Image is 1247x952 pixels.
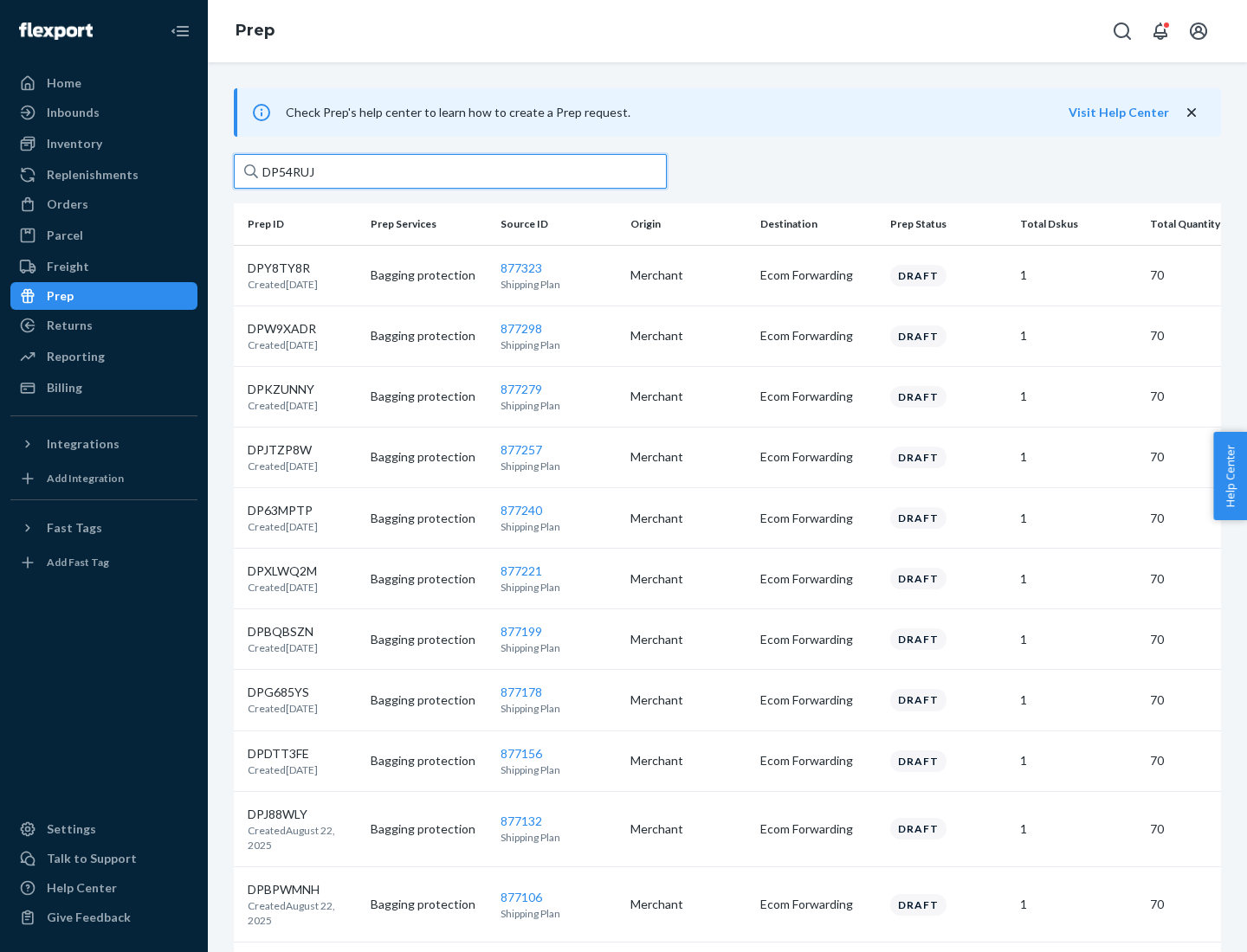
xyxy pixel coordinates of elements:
a: 877178 [501,685,542,699]
button: Give Feedback [10,904,197,931]
p: Created [DATE] [248,338,318,352]
div: Draft [890,894,947,916]
p: DPDTT3FE [248,745,318,762]
ol: breadcrumbs [222,6,288,56]
p: Created August 22, 2025 [248,823,357,852]
div: Draft [890,689,947,711]
div: Draft [890,386,947,408]
div: Help Center [47,879,117,897]
div: Parcel [47,227,83,244]
th: Destination [753,203,883,245]
p: Merchant [630,691,746,709]
th: Origin [623,203,753,245]
p: Ecom Forwarding [760,752,876,769]
div: Replenishments [47,166,139,183]
div: Draft [890,447,947,468]
p: Ecom Forwarding [760,820,876,838]
th: Total Dskus [1013,203,1143,245]
a: 877132 [501,814,542,828]
div: Prep [47,287,74,305]
p: Shipping Plan [501,701,617,716]
p: Shipping Plan [501,519,617,534]
div: Draft [890,750,947,772]
div: Add Fast Tag [47,555,109,569]
div: Give Feedback [47,909,131,926]
a: Prep [236,21,275,40]
div: Inventory [47,135,102,152]
div: Draft [890,818,947,839]
th: Source ID [494,203,623,245]
p: Shipping Plan [501,277,617,292]
p: 1 [1020,267,1136,284]
div: Fast Tags [47,519,102,537]
div: Freight [47,258,89,275]
div: Talk to Support [47,850,137,867]
p: Merchant [630,510,746,527]
a: Talk to Support [10,845,197,872]
a: Home [10,69,197,97]
a: 877221 [501,563,542,578]
p: Merchant [630,448,746,466]
button: Close Navigation [163,14,197,48]
p: 1 [1020,896,1136,913]
a: 877298 [501,321,542,336]
p: Merchant [630,570,746,588]
p: Merchant [630,896,746,913]
a: Reporting [10,343,197,370]
p: 1 [1020,510,1136,527]
p: 1 [1020,752,1136,769]
button: Help Center [1213,432,1247,520]
div: Home [47,74,81,92]
p: 1 [1020,570,1136,588]
p: 1 [1020,631,1136,648]
p: Bagging protection [371,820,487,838]
a: Returns [10,312,197,339]
p: Created [DATE] [248,459,318,473]
button: Open Search Box [1105,14,1140,48]
a: 877156 [501,746,542,761]
button: Open account menu [1181,14,1216,48]
a: Settings [10,815,197,843]
p: Shipping Plan [501,338,617,352]
button: Visit Help Center [1069,104,1169,121]
p: Created [DATE] [248,277,318,292]
span: Check Prep's help center to learn how to create a Prep request. [286,105,630,119]
a: 877323 [501,261,542,275]
p: Shipping Plan [501,640,617,655]
p: Shipping Plan [501,398,617,413]
div: Integrations [47,435,120,453]
p: Bagging protection [371,896,487,913]
div: Draft [890,325,947,347]
p: Bagging protection [371,327,487,344]
p: Created [DATE] [248,398,318,413]
p: Ecom Forwarding [760,570,876,588]
div: Draft [890,568,947,589]
p: Ecom Forwarding [760,691,876,709]
p: DPXLWQ2M [248,563,318,580]
a: 877257 [501,442,542,457]
p: Ecom Forwarding [760,896,876,913]
a: Billing [10,374,197,402]
div: Settings [47,820,96,838]
p: Merchant [630,820,746,838]
p: Ecom Forwarding [760,388,876,405]
div: Billing [47,379,82,396]
p: Created [DATE] [248,701,318,716]
input: Search prep jobs [234,154,667,189]
p: Bagging protection [371,448,487,466]
th: Prep ID [234,203,364,245]
p: Bagging protection [371,267,487,284]
p: Merchant [630,388,746,405]
p: Created [DATE] [248,762,318,777]
p: DP63MPTP [248,502,318,519]
p: Bagging protection [371,691,487,709]
p: Shipping Plan [501,830,617,845]
p: DPBQBSZN [248,623,318,640]
button: close [1183,104,1200,122]
a: Inbounds [10,99,197,126]
p: Created August 22, 2025 [248,898,357,928]
p: Bagging protection [371,631,487,648]
p: Shipping Plan [501,906,617,921]
a: Add Integration [10,465,197,492]
p: Shipping Plan [501,580,617,595]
